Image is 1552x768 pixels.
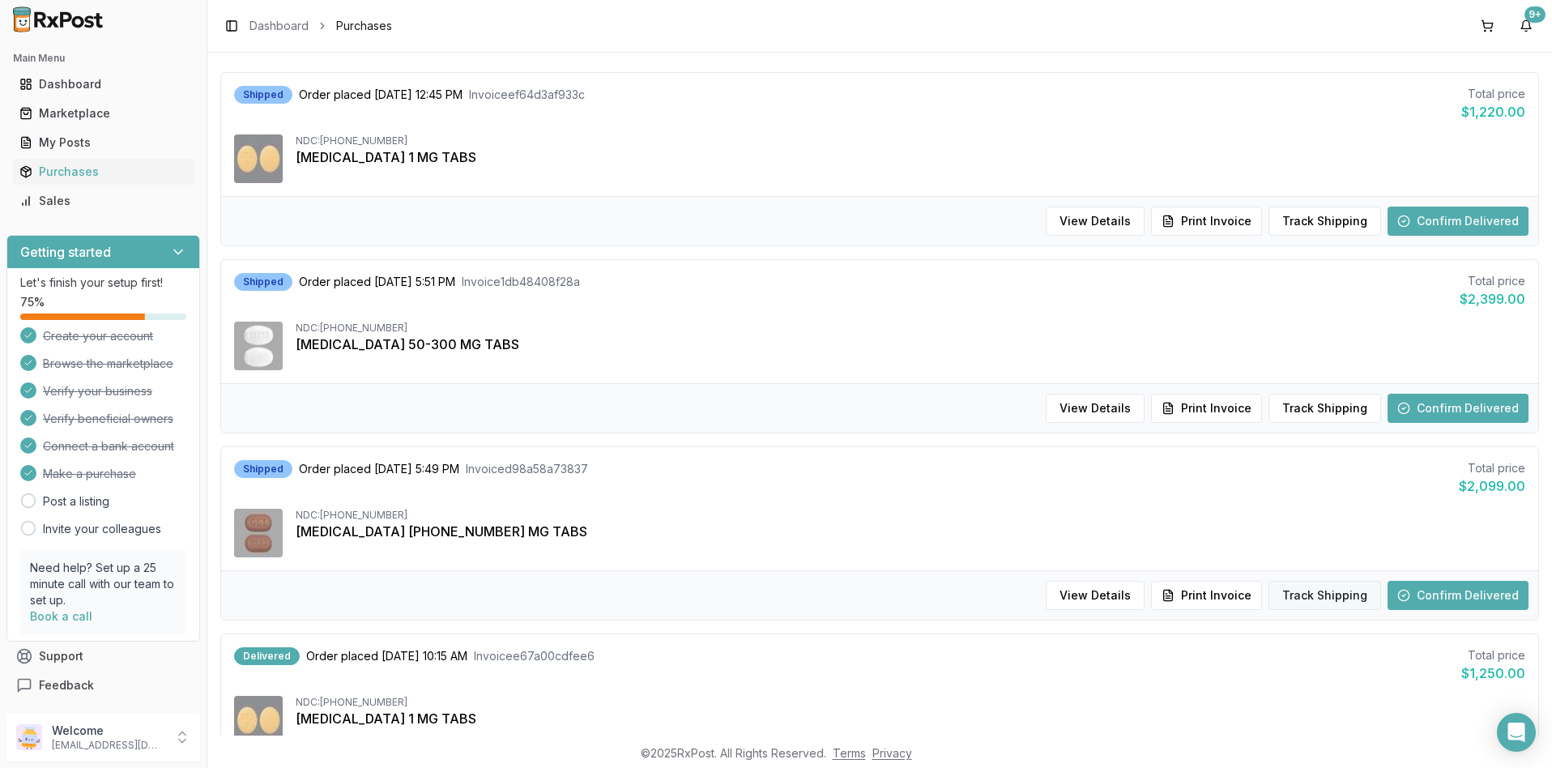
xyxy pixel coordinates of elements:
[6,671,200,700] button: Feedback
[20,275,186,291] p: Let's finish your setup first!
[234,460,292,478] div: Shipped
[1388,581,1529,610] button: Confirm Delivered
[296,696,1525,709] div: NDC: [PHONE_NUMBER]
[1151,207,1262,236] button: Print Invoice
[52,739,164,752] p: [EMAIL_ADDRESS][DOMAIN_NAME]
[43,493,109,510] a: Post a listing
[1268,207,1381,236] button: Track Shipping
[296,322,1525,335] div: NDC: [PHONE_NUMBER]
[299,274,455,290] span: Order placed [DATE] 5:51 PM
[1461,663,1525,683] div: $1,250.00
[43,521,161,537] a: Invite your colleagues
[43,438,174,454] span: Connect a bank account
[249,18,309,34] a: Dashboard
[19,134,187,151] div: My Posts
[234,696,283,745] img: Rexulti 1 MG TABS
[306,648,467,664] span: Order placed [DATE] 10:15 AM
[462,274,580,290] span: Invoice 1db48408f28a
[234,273,292,291] div: Shipped
[296,509,1525,522] div: NDC: [PHONE_NUMBER]
[1460,273,1525,289] div: Total price
[6,188,200,214] button: Sales
[1151,581,1262,610] button: Print Invoice
[249,18,392,34] nav: breadcrumb
[234,134,283,183] img: Rexulti 1 MG TABS
[1151,394,1262,423] button: Print Invoice
[1459,476,1525,496] div: $2,099.00
[19,105,187,122] div: Marketplace
[6,100,200,126] button: Marketplace
[19,76,187,92] div: Dashboard
[1388,394,1529,423] button: Confirm Delivered
[1268,394,1381,423] button: Track Shipping
[13,99,194,128] a: Marketplace
[296,709,1525,728] div: [MEDICAL_DATA] 1 MG TABS
[1046,581,1145,610] button: View Details
[30,609,92,623] a: Book a call
[43,411,173,427] span: Verify beneficial owners
[234,322,283,370] img: Dovato 50-300 MG TABS
[1497,713,1536,752] div: Open Intercom Messenger
[1459,460,1525,476] div: Total price
[296,522,1525,541] div: [MEDICAL_DATA] [PHONE_NUMBER] MG TABS
[1524,6,1546,23] div: 9+
[299,87,463,103] span: Order placed [DATE] 12:45 PM
[234,647,300,665] div: Delivered
[6,642,200,671] button: Support
[1046,207,1145,236] button: View Details
[13,70,194,99] a: Dashboard
[13,186,194,215] a: Sales
[1046,394,1145,423] button: View Details
[13,128,194,157] a: My Posts
[469,87,585,103] span: Invoice ef64d3af933c
[466,461,588,477] span: Invoice d98a58a73837
[43,466,136,482] span: Make a purchase
[234,86,292,104] div: Shipped
[872,746,912,760] a: Privacy
[30,560,177,608] p: Need help? Set up a 25 minute call with our team to set up.
[1388,207,1529,236] button: Confirm Delivered
[16,724,42,750] img: User avatar
[6,6,110,32] img: RxPost Logo
[833,746,866,760] a: Terms
[39,677,94,693] span: Feedback
[43,356,173,372] span: Browse the marketplace
[13,157,194,186] a: Purchases
[296,134,1525,147] div: NDC: [PHONE_NUMBER]
[296,335,1525,354] div: [MEDICAL_DATA] 50-300 MG TABS
[1461,647,1525,663] div: Total price
[20,242,111,262] h3: Getting started
[13,52,194,65] h2: Main Menu
[43,328,153,344] span: Create your account
[234,509,283,557] img: Biktarvy 50-200-25 MG TABS
[474,648,595,664] span: Invoice e67a00cdfee6
[1268,581,1381,610] button: Track Shipping
[6,71,200,97] button: Dashboard
[19,193,187,209] div: Sales
[296,147,1525,167] div: [MEDICAL_DATA] 1 MG TABS
[1513,13,1539,39] button: 9+
[20,294,45,310] span: 75 %
[6,130,200,156] button: My Posts
[6,159,200,185] button: Purchases
[19,164,187,180] div: Purchases
[52,723,164,739] p: Welcome
[1460,289,1525,309] div: $2,399.00
[1461,86,1525,102] div: Total price
[336,18,392,34] span: Purchases
[1461,102,1525,122] div: $1,220.00
[43,383,152,399] span: Verify your business
[299,461,459,477] span: Order placed [DATE] 5:49 PM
